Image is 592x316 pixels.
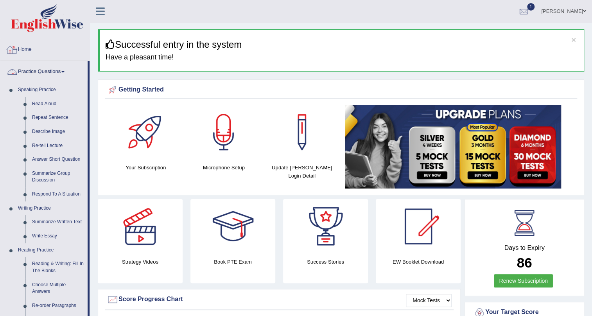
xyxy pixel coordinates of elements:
button: × [571,36,576,44]
h4: EW Booklet Download [376,258,461,266]
a: Answer Short Question [29,153,88,167]
a: Summarize Group Discussion [29,167,88,187]
img: small5.jpg [345,105,561,189]
h4: Your Subscription [111,163,181,172]
a: Read Aloud [29,97,88,111]
a: Repeat Sentence [29,111,88,125]
a: Home [0,39,90,58]
a: Summarize Written Text [29,215,88,229]
a: Respond To A Situation [29,187,88,201]
a: Renew Subscription [494,274,553,287]
h4: Success Stories [283,258,368,266]
a: Write Essay [29,229,88,243]
div: Getting Started [107,84,575,96]
a: Practice Questions [0,61,88,81]
a: Re-order Paragraphs [29,299,88,313]
a: Describe Image [29,125,88,139]
a: Writing Practice [14,201,88,215]
h4: Have a pleasant time! [106,54,578,61]
a: Choose Multiple Answers [29,278,88,299]
h4: Book PTE Exam [190,258,275,266]
h3: Successful entry in the system [106,39,578,50]
h4: Microphone Setup [189,163,259,172]
span: 1 [527,3,535,11]
a: Re-tell Lecture [29,139,88,153]
h4: Update [PERSON_NAME] Login Detail [267,163,337,180]
b: 86 [517,255,532,270]
div: Score Progress Chart [107,294,452,305]
a: Reading Practice [14,243,88,257]
a: Reading & Writing: Fill In The Blanks [29,257,88,278]
a: Speaking Practice [14,83,88,97]
h4: Strategy Videos [98,258,183,266]
h4: Days to Expiry [474,244,575,251]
